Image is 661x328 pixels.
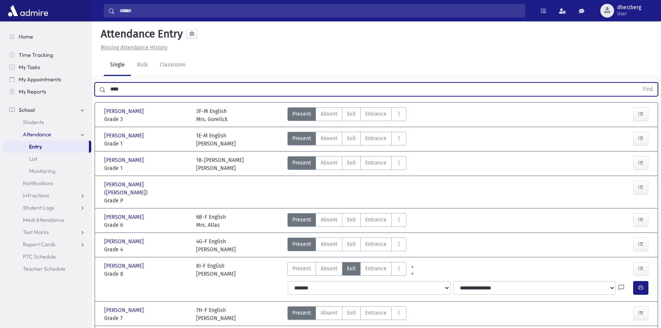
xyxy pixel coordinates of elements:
span: Absent [321,265,337,273]
h5: Attendance Entry [98,27,183,40]
a: Attendance [3,128,91,141]
span: Present [292,265,311,273]
span: My Appointments [19,76,61,83]
a: Entry [3,141,89,153]
span: Grade 1 [104,164,189,172]
span: Meal Attendance [23,217,64,223]
div: 8I-F English [PERSON_NAME] [196,262,236,278]
a: My Reports [3,86,91,98]
span: Exit [347,159,356,167]
u: Missing Attendance History [101,44,168,51]
span: [PERSON_NAME] [104,156,145,164]
a: Time Tracking [3,49,91,61]
span: Attendance [23,131,51,138]
div: AttTypes [287,306,406,322]
span: Grade 8 [104,270,189,278]
span: [PERSON_NAME] [104,238,145,246]
span: Exit [347,216,356,224]
div: AttTypes [287,132,406,148]
span: Entrance [365,134,387,142]
a: Missing Attendance History [98,44,168,51]
input: Search [115,4,525,18]
a: My Appointments [3,73,91,86]
a: Meal Attendance [3,214,91,226]
div: 6B-F English Mrs. Atlas [196,213,226,229]
span: PTC Schedule [23,253,56,260]
div: AttTypes [287,238,406,254]
span: Grade 6 [104,221,189,229]
img: AdmirePro [6,3,50,18]
a: Teacher Schedule [3,263,91,275]
span: Entrance [365,216,387,224]
span: Absent [321,216,337,224]
div: AttTypes [287,262,406,278]
span: [PERSON_NAME] [104,262,145,270]
a: My Tasks [3,61,91,73]
span: Exit [347,110,356,118]
span: Entrance [365,159,387,167]
span: Present [292,216,311,224]
span: Present [292,240,311,248]
a: Home [3,31,91,43]
span: [PERSON_NAME] [104,107,145,115]
span: Student Logs [23,204,54,211]
span: dherzberg [617,5,641,11]
span: Absent [321,159,337,167]
span: Exit [347,265,356,273]
span: Absent [321,134,337,142]
span: Time Tracking [19,52,53,58]
span: Infractions [23,192,49,199]
span: [PERSON_NAME] [104,306,145,314]
span: Students [23,119,44,126]
div: AttTypes [287,107,406,123]
a: Bulk [131,55,154,76]
a: Report Cards [3,238,91,250]
span: Entrance [365,309,387,317]
a: Single [104,55,131,76]
div: 1B-[PERSON_NAME] [PERSON_NAME] [196,156,244,172]
div: AttTypes [287,156,406,172]
button: Find [638,83,658,96]
span: Exit [347,240,356,248]
span: Notifications [23,180,53,187]
span: Teacher Schedule [23,265,66,272]
span: Test Marks [23,229,49,236]
span: Present [292,309,311,317]
a: Students [3,116,91,128]
span: [PERSON_NAME] [104,132,145,140]
span: List [29,155,37,162]
span: School [19,107,35,113]
a: Monitoring [3,165,91,177]
a: Infractions [3,189,91,202]
span: Grade 4 [104,246,189,254]
a: School [3,104,91,116]
span: Absent [321,309,337,317]
span: Grade 3 [104,115,189,123]
span: Entrance [365,265,387,273]
span: Absent [321,110,337,118]
span: Home [19,33,33,40]
span: Present [292,110,311,118]
a: PTC Schedule [3,250,91,263]
div: 1E-M English [PERSON_NAME] [196,132,236,148]
span: Exit [347,309,356,317]
div: 3F-M English Mrs. Gorelick [196,107,227,123]
span: [PERSON_NAME] ([PERSON_NAME]) [104,181,189,197]
a: List [3,153,91,165]
a: Notifications [3,177,91,189]
div: 7H-F English [PERSON_NAME] [196,306,236,322]
span: Grade 7 [104,314,189,322]
span: Absent [321,240,337,248]
span: Entrance [365,240,387,248]
span: Present [292,159,311,167]
a: Test Marks [3,226,91,238]
span: Present [292,134,311,142]
span: My Reports [19,88,46,95]
span: Report Cards [23,241,55,248]
span: [PERSON_NAME] [104,213,145,221]
span: My Tasks [19,64,40,71]
span: Entrance [365,110,387,118]
span: User [617,11,641,17]
span: Entry [29,143,42,150]
span: Grade 1 [104,140,189,148]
